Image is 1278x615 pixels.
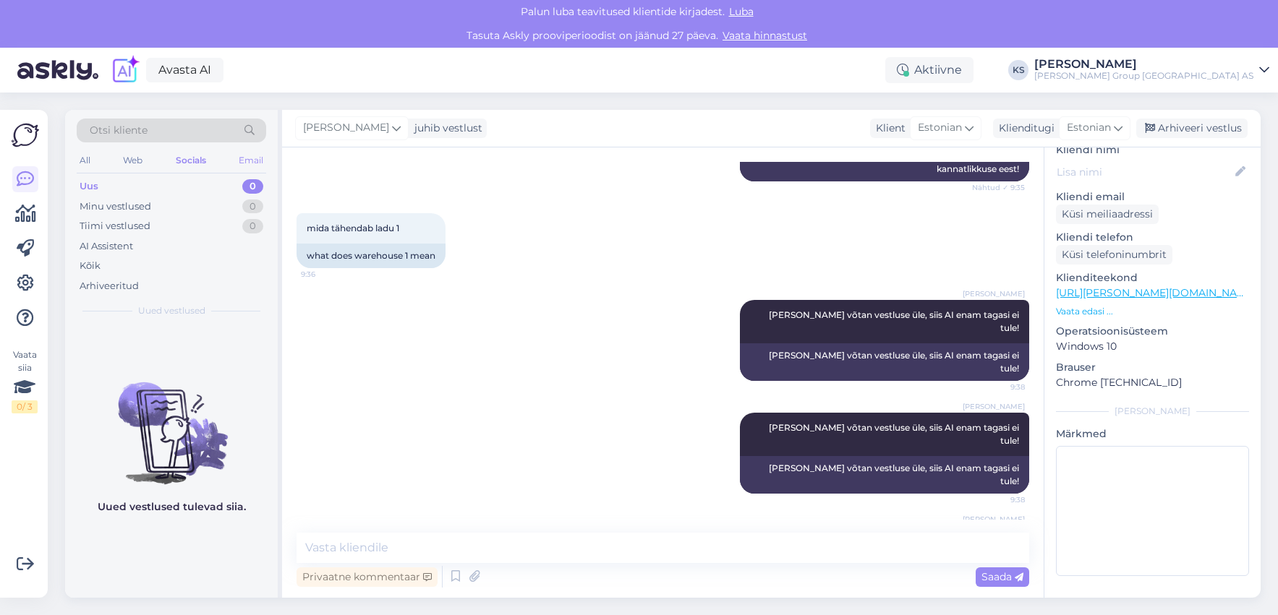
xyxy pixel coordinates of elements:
[1056,230,1249,245] p: Kliendi telefon
[80,179,98,194] div: Uus
[1034,59,1253,70] div: [PERSON_NAME]
[80,219,150,233] div: Tiimi vestlused
[1056,360,1249,375] p: Brauser
[1057,164,1232,180] input: Lisa nimi
[971,494,1025,505] span: 9:38
[12,121,39,149] img: Askly Logo
[98,499,246,515] p: Uued vestlused tulevad siia.
[1056,324,1249,339] p: Operatsioonisüsteem
[80,279,139,293] div: Arhiveeritud
[963,514,1025,525] span: [PERSON_NAME]
[725,5,758,18] span: Luba
[885,57,974,83] div: Aktiivne
[740,144,1029,181] div: Vabandust, et peate ootama… ma veel otsin lahendust… tänud kannatlikkuse eest!
[1034,70,1253,82] div: [PERSON_NAME] Group [GEOGRAPHIC_DATA] AS
[120,151,145,170] div: Web
[1056,426,1249,442] p: Märkmed
[1056,405,1249,418] div: [PERSON_NAME]
[1056,339,1249,354] p: Windows 10
[971,182,1025,193] span: Nähtud ✓ 9:35
[12,348,38,413] div: Vaata siia
[12,400,38,413] div: 0 / 3
[409,121,482,136] div: juhib vestlust
[1056,305,1249,318] p: Vaata edasi ...
[1056,286,1256,299] a: [URL][PERSON_NAME][DOMAIN_NAME]
[971,382,1025,392] span: 9:38
[1056,375,1249,390] p: Chrome [TECHNICAL_ID]
[1056,142,1249,158] p: Kliendi nimi
[1136,119,1248,138] div: Arhiveeri vestlus
[77,151,93,170] div: All
[80,239,133,254] div: AI Assistent
[80,259,101,273] div: Kõik
[740,343,1029,381] div: [PERSON_NAME] võtan vestluse üle, siis AI enam tagasi ei tule!
[769,309,1021,333] span: [PERSON_NAME] võtan vestluse üle, siis AI enam tagasi ei tule!
[242,199,263,214] div: 0
[90,123,148,138] span: Otsi kliente
[301,269,355,280] span: 9:36
[1056,245,1172,265] div: Küsi telefoninumbrit
[993,121,1055,136] div: Klienditugi
[963,401,1025,412] span: [PERSON_NAME]
[242,179,263,194] div: 0
[963,288,1025,299] span: [PERSON_NAME]
[1056,189,1249,205] p: Kliendi email
[110,55,140,85] img: explore-ai
[297,567,438,587] div: Privaatne kommentaar
[242,219,263,233] div: 0
[981,570,1023,583] span: Saada
[303,120,389,136] span: [PERSON_NAME]
[718,29,811,42] a: Vaata hinnastust
[307,223,399,233] span: mida tähendab ladu 1
[740,456,1029,494] div: [PERSON_NAME] võtan vestluse üle, siis AI enam tagasi ei tule!
[173,151,209,170] div: Socials
[80,199,151,214] div: Minu vestlused
[297,244,446,268] div: what does warehouse 1 mean
[146,58,223,82] a: Avasta AI
[236,151,266,170] div: Email
[138,304,205,317] span: Uued vestlused
[1008,60,1028,80] div: KS
[65,356,278,486] img: No chats
[1034,59,1269,82] a: [PERSON_NAME][PERSON_NAME] Group [GEOGRAPHIC_DATA] AS
[769,422,1021,446] span: [PERSON_NAME] võtan vestluse üle, siis AI enam tagasi ei tule!
[1067,120,1111,136] span: Estonian
[1056,205,1159,224] div: Küsi meiliaadressi
[918,120,962,136] span: Estonian
[1056,270,1249,285] p: Klienditeekond
[870,121,906,136] div: Klient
